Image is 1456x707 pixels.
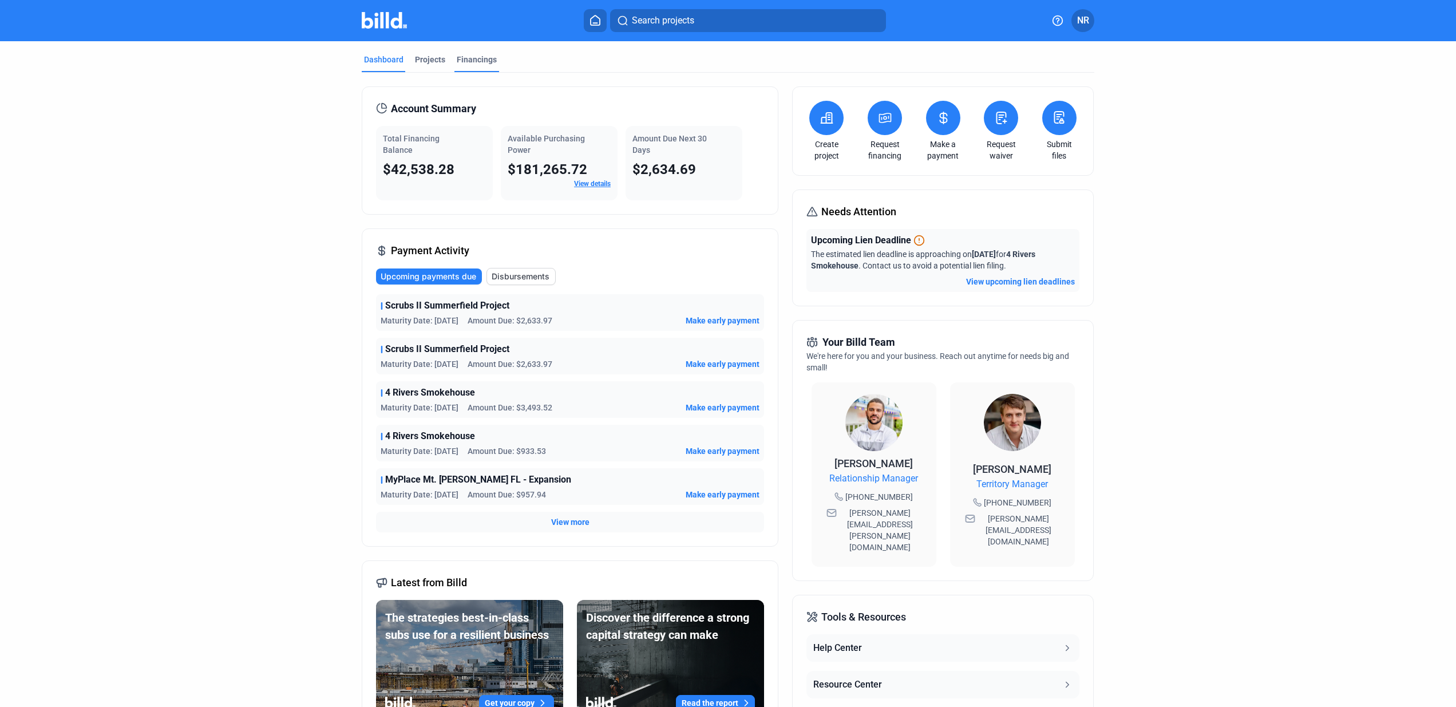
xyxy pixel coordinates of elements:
div: Financings [457,54,497,65]
span: MyPlace Mt. [PERSON_NAME] FL - Expansion [385,473,571,487]
img: Relationship Manager [845,394,903,451]
span: [DATE] [972,250,996,259]
span: [PERSON_NAME][EMAIL_ADDRESS][DOMAIN_NAME] [978,513,1060,547]
span: Amount Due: $2,633.97 [468,358,552,370]
button: Make early payment [686,489,759,500]
span: [PERSON_NAME] [973,463,1051,475]
span: Payment Activity [391,243,469,259]
span: Account Summary [391,101,476,117]
span: Amount Due: $933.53 [468,445,546,457]
button: Make early payment [686,402,759,413]
span: Amount Due: $3,493.52 [468,402,552,413]
button: Make early payment [686,315,759,326]
span: Territory Manager [976,477,1048,491]
span: [PERSON_NAME][EMAIL_ADDRESS][PERSON_NAME][DOMAIN_NAME] [839,507,921,553]
span: Available Purchasing Power [508,134,585,155]
span: Scrubs II Summerfield Project [385,342,509,356]
div: Discover the difference a strong capital strategy can make [586,609,755,643]
span: Total Financing Balance [383,134,440,155]
span: Upcoming Lien Deadline [811,234,911,247]
span: Maturity Date: [DATE] [381,489,458,500]
span: The estimated lien deadline is approaching on for . Contact us to avoid a potential lien filing. [811,250,1035,270]
a: Submit files [1039,139,1079,161]
a: Create project [806,139,846,161]
span: Scrubs II Summerfield Project [385,299,509,313]
button: Upcoming payments due [376,268,482,285]
span: NR [1077,14,1089,27]
a: Request waiver [981,139,1021,161]
span: We're here for you and your business. Reach out anytime for needs big and small! [806,351,1069,372]
button: View more [551,516,589,528]
span: Maturity Date: [DATE] [381,445,458,457]
span: [PHONE_NUMBER] [984,497,1051,508]
span: Maturity Date: [DATE] [381,402,458,413]
span: $2,634.69 [632,161,696,177]
span: Tools & Resources [821,609,906,625]
button: Help Center [806,634,1079,662]
span: Amount Due: $957.94 [468,489,546,500]
button: View upcoming lien deadlines [966,276,1075,287]
span: 4 Rivers Smokehouse [385,386,475,400]
button: Resource Center [806,671,1079,698]
img: Billd Company Logo [362,12,407,29]
span: Relationship Manager [829,472,918,485]
a: Make a payment [923,139,963,161]
span: Maturity Date: [DATE] [381,315,458,326]
span: $181,265.72 [508,161,587,177]
img: Territory Manager [984,394,1041,451]
a: Request financing [865,139,905,161]
div: The strategies best-in-class subs use for a resilient business [385,609,554,643]
span: Upcoming payments due [381,271,476,282]
span: Amount Due Next 30 Days [632,134,707,155]
button: Make early payment [686,358,759,370]
span: Your Billd Team [822,334,895,350]
span: Needs Attention [821,204,896,220]
button: Make early payment [686,445,759,457]
button: Disbursements [486,268,556,285]
span: Amount Due: $2,633.97 [468,315,552,326]
span: [PHONE_NUMBER] [845,491,913,503]
div: Dashboard [364,54,403,65]
div: Resource Center [813,678,882,692]
span: 4 Rivers Smokehouse [385,429,475,443]
span: Search projects [632,14,694,27]
span: Maturity Date: [DATE] [381,358,458,370]
span: Latest from Billd [391,575,467,591]
span: [PERSON_NAME] [834,457,913,469]
span: Disbursements [492,271,549,282]
div: Projects [415,54,445,65]
a: View details [574,180,611,188]
span: $42,538.28 [383,161,454,177]
button: NR [1071,9,1094,32]
div: Help Center [813,641,862,655]
button: Search projects [610,9,886,32]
